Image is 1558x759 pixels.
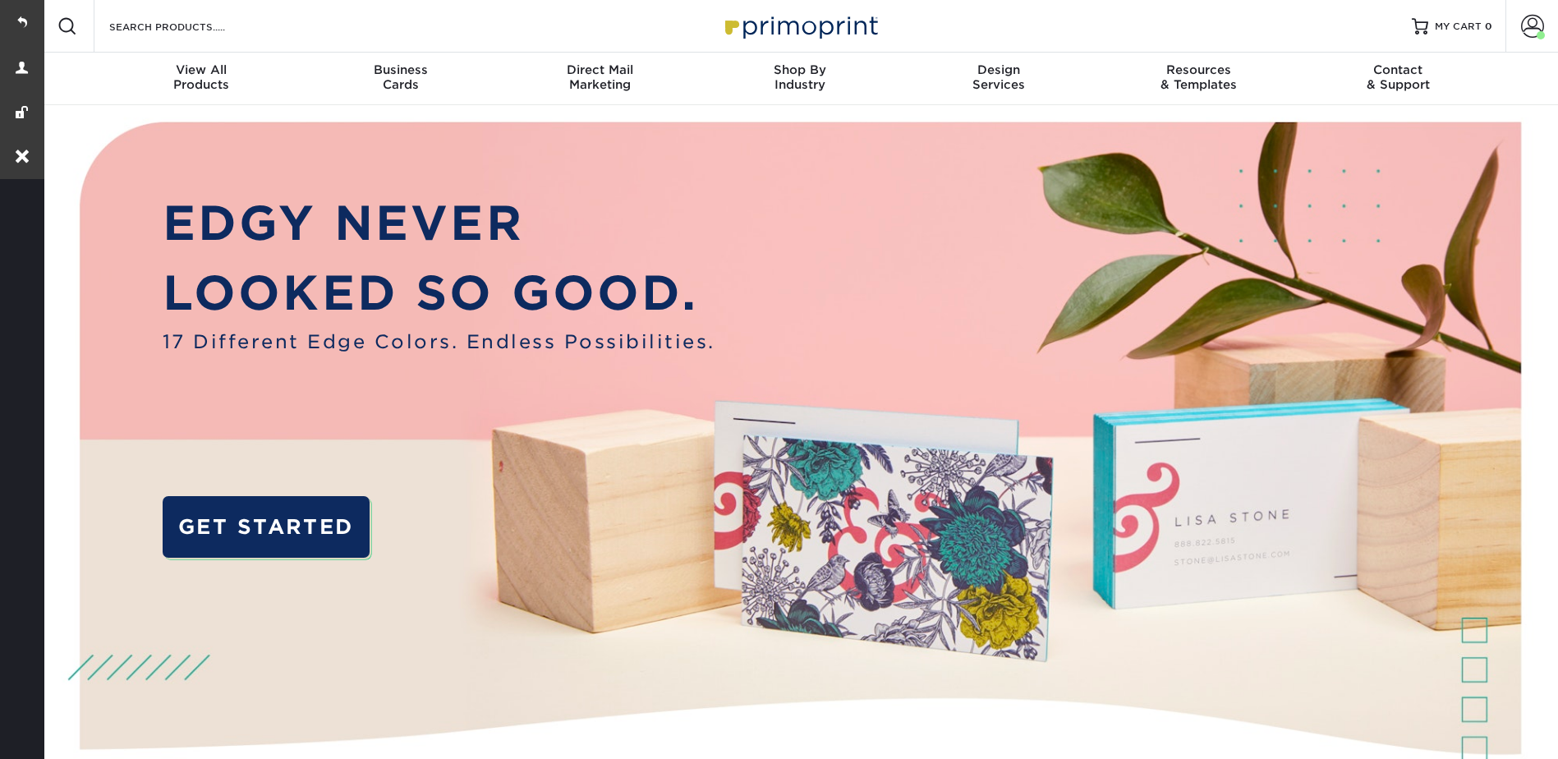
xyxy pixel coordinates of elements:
[1298,62,1498,92] div: & Support
[163,496,370,558] a: GET STARTED
[1298,53,1498,105] a: Contact& Support
[163,258,715,328] p: LOOKED SO GOOD.
[163,328,715,356] span: 17 Different Edge Colors. Endless Possibilities.
[700,53,899,105] a: Shop ByIndustry
[500,62,700,77] span: Direct Mail
[1099,62,1298,77] span: Resources
[108,16,268,36] input: SEARCH PRODUCTS.....
[899,53,1099,105] a: DesignServices
[102,62,301,77] span: View All
[1435,20,1482,34] span: MY CART
[718,8,882,44] img: Primoprint
[163,188,715,258] p: EDGY NEVER
[1298,62,1498,77] span: Contact
[102,53,301,105] a: View AllProducts
[1099,62,1298,92] div: & Templates
[102,62,301,92] div: Products
[301,53,500,105] a: BusinessCards
[700,62,899,92] div: Industry
[500,62,700,92] div: Marketing
[700,62,899,77] span: Shop By
[301,62,500,77] span: Business
[1099,53,1298,105] a: Resources& Templates
[500,53,700,105] a: Direct MailMarketing
[899,62,1099,77] span: Design
[899,62,1099,92] div: Services
[1485,21,1492,32] span: 0
[301,62,500,92] div: Cards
